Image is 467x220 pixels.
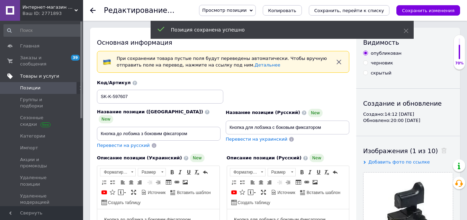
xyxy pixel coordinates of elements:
input: Поиск [3,24,82,37]
a: Подчеркнутый (Ctrl+U) [185,168,192,176]
a: Вставить сообщение [117,188,127,196]
span: 39 [71,55,80,61]
a: Источник [270,188,296,196]
div: Создано: 14:12 [DATE] [363,111,453,117]
span: Копировать [268,8,296,13]
div: Изображения (1 из 10) [363,147,453,155]
span: Источник [147,190,165,196]
div: 70% Качество заполнения [453,35,465,70]
button: Копировать [263,5,302,16]
a: Вставить/Редактировать ссылку (Ctrl+L) [303,178,311,186]
span: Добавить фото по ссылке [368,159,430,165]
span: New [190,154,205,162]
a: Таблица [165,178,172,186]
a: Форматирование [230,168,266,176]
a: Уменьшить отступ [146,178,154,186]
span: New [309,154,324,162]
a: Форматирование [100,168,136,176]
a: Развернуть [130,188,137,196]
i: Сохранить изменения [402,8,455,13]
span: Описание позиции (Русский) [227,155,302,160]
div: Создание и обновление [363,99,453,108]
div: Вернуться назад [90,8,96,13]
a: Вставить иконку [239,188,246,196]
img: :flag-ua: [103,58,111,66]
a: Вставить шаблон [169,188,212,196]
a: Источник [140,188,167,196]
a: Создать таблицу [230,199,271,206]
a: Вставить шаблон [299,188,341,196]
a: Полужирный (Ctrl+B) [298,168,306,176]
div: Ваш ID: 2771893 [23,10,83,17]
p: Кнопка до лобзика з боковим фіксатором [7,7,115,14]
span: New [99,115,113,123]
a: Полужирный (Ctrl+B) [168,168,176,176]
span: Заказы и сообщения [20,55,64,67]
a: Изображение [181,178,189,186]
a: По центру [127,178,135,186]
a: Вставить / удалить нумерованный список [100,178,108,186]
div: 70% [454,61,465,66]
span: Группы и подборки [20,97,64,109]
div: Основная информация [97,38,349,47]
a: По левому краю [249,178,257,186]
a: Увеличить отступ [154,178,162,186]
a: Вставить иконку [109,188,116,196]
i: Сохранить, перейти к списку [314,8,384,13]
div: черновик [371,60,393,66]
a: Размер [268,168,296,176]
a: Создать таблицу [100,199,142,206]
span: Перевести на украинский [226,137,287,142]
input: Например, H&M женское платье зеленое 38 размер вечернее макси с блестками [97,127,221,141]
div: Обновлено: 20:00 [DATE] [363,117,453,124]
div: скрытый [371,70,392,76]
span: Размер [138,168,159,176]
p: Кнопка предназначена для установки в электрические лобзики в качестве основного элемента включени... [7,19,115,98]
a: Убрать форматирование [193,168,201,176]
a: Вставить/Редактировать ссылку (Ctrl+L) [173,178,181,186]
a: Уменьшить отступ [276,178,284,186]
a: Отменить (Ctrl+Z) [201,168,209,176]
a: Добавить видео с YouTube [100,188,108,196]
span: Размер [268,168,289,176]
a: Курсив (Ctrl+I) [306,168,314,176]
a: По правому краю [136,178,143,186]
a: По правому краю [266,178,273,186]
a: Вставить / удалить маркированный список [109,178,116,186]
h1: Редактирование позиции: Кнопка до лобзика з боковим фіксатором [104,6,367,15]
span: Форматирование [100,168,129,176]
span: Источник [277,190,295,196]
span: New [308,109,323,117]
span: Удаленные модерацией [20,193,64,205]
span: Просмотр позиции [202,8,246,13]
a: Подчеркнутый (Ctrl+U) [315,168,322,176]
span: Категории [20,133,45,139]
span: Код/Артикул [97,80,131,85]
a: Таблица [295,178,302,186]
span: Форматирование [230,168,259,176]
span: Позиции [20,85,41,91]
a: Вставить / удалить маркированный список [239,178,246,186]
p: Кнопка для лобзика с боковым фиксатором [7,7,115,14]
div: Позиция сохранена успешно [171,26,386,33]
span: Создать таблицу [237,200,270,206]
span: Импорт [20,145,38,151]
button: Сохранить, перейти к списку [309,5,390,16]
div: Видимость [363,38,453,47]
span: Вставить шаблон [306,190,340,196]
span: Название позиции ([GEOGRAPHIC_DATA]) [97,109,203,114]
a: По левому краю [119,178,127,186]
a: Добавить видео с YouTube [230,188,238,196]
span: При сохранении товара пустые поля будут переведены автоматически. Чтобы вручную отправить поле на... [117,56,327,68]
a: Вставить сообщение [247,188,257,196]
span: Интернет-магазин "Бензозапчасти" [23,4,74,10]
a: Детальнее [255,62,280,68]
a: Увеличить отступ [284,178,292,186]
a: Изображение [311,178,319,186]
span: Создать таблицу [107,200,141,206]
a: Развернуть [260,188,267,196]
input: Например, H&M женское платье зеленое 38 размер вечернее макси с блестками [226,121,349,134]
a: По центру [257,178,265,186]
span: Описание позиции (Украинский) [97,155,182,160]
span: Сезонные скидки [20,115,64,127]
